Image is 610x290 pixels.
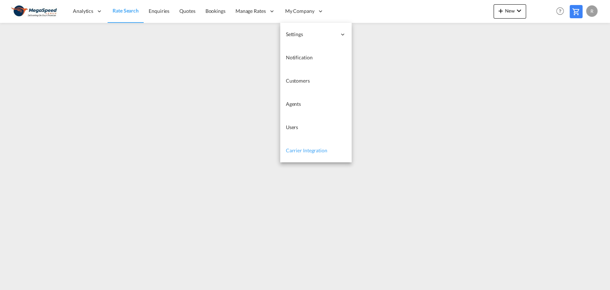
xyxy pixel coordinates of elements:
[73,8,93,15] span: Analytics
[286,78,310,84] span: Customers
[280,116,352,139] a: Users
[11,3,59,19] img: ad002ba0aea611eda5429768204679d3.JPG
[149,8,169,14] span: Enquiries
[205,8,225,14] span: Bookings
[285,8,314,15] span: My Company
[286,147,327,153] span: Carrier Integration
[280,139,352,162] a: Carrier Integration
[554,5,570,18] div: Help
[280,23,352,46] div: Settings
[235,8,266,15] span: Manage Rates
[286,101,301,107] span: Agents
[496,8,523,14] span: New
[286,54,313,60] span: Notification
[113,8,139,14] span: Rate Search
[280,69,352,93] a: Customers
[554,5,566,17] span: Help
[286,124,298,130] span: Users
[496,6,505,15] md-icon: icon-plus 400-fg
[515,6,523,15] md-icon: icon-chevron-down
[179,8,195,14] span: Quotes
[280,46,352,69] a: Notification
[586,5,597,17] div: R
[286,31,337,38] span: Settings
[280,93,352,116] a: Agents
[494,4,526,19] button: icon-plus 400-fgNewicon-chevron-down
